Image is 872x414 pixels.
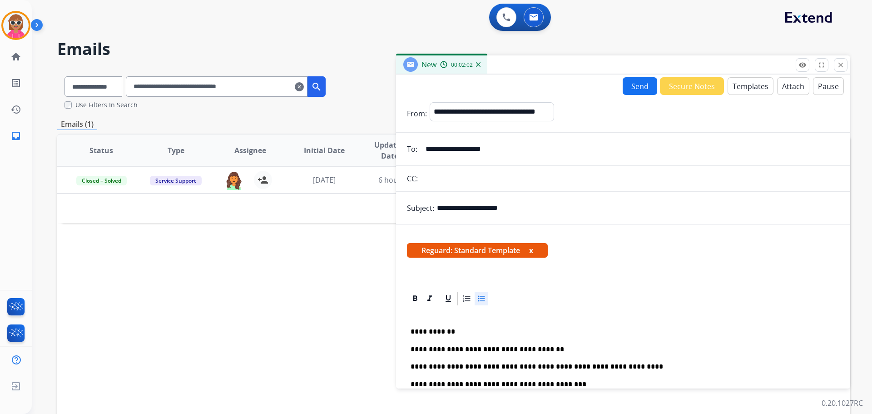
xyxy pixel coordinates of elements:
[258,175,268,185] mat-icon: person_add
[150,176,202,185] span: Service Support
[311,81,322,92] mat-icon: search
[295,81,304,92] mat-icon: clear
[57,119,97,130] p: Emails (1)
[407,173,418,184] p: CC:
[304,145,345,156] span: Initial Date
[76,176,127,185] span: Closed – Solved
[407,108,427,119] p: From:
[234,145,266,156] span: Assignee
[89,145,113,156] span: Status
[407,243,548,258] span: Reguard: Standard Template
[313,175,336,185] span: [DATE]
[777,77,809,95] button: Attach
[837,61,845,69] mat-icon: close
[225,171,243,190] img: agent-avatar
[10,78,21,89] mat-icon: list_alt
[168,145,184,156] span: Type
[3,13,29,38] img: avatar
[423,292,436,305] div: Italic
[451,61,473,69] span: 00:02:02
[813,77,844,95] button: Pause
[475,292,488,305] div: Bullet List
[441,292,455,305] div: Underline
[408,292,422,305] div: Bold
[75,100,138,110] label: Use Filters In Search
[10,51,21,62] mat-icon: home
[660,77,724,95] button: Secure Notes
[369,140,411,161] span: Updated Date
[10,104,21,115] mat-icon: history
[798,61,807,69] mat-icon: remove_red_eye
[728,77,773,95] button: Templates
[378,175,419,185] span: 6 hours ago
[407,144,417,155] p: To:
[57,40,850,58] h2: Emails
[460,292,474,305] div: Ordered List
[822,398,863,409] p: 0.20.1027RC
[421,60,436,70] span: New
[817,61,826,69] mat-icon: fullscreen
[10,130,21,141] mat-icon: inbox
[623,77,657,95] button: Send
[407,203,434,214] p: Subject:
[529,245,533,256] button: x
